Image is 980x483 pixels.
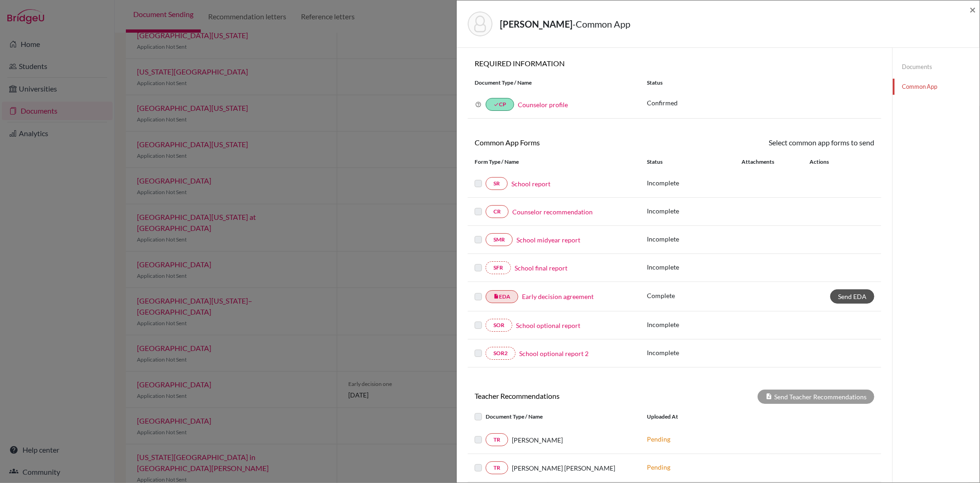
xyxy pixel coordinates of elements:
button: Close [969,4,976,15]
strong: [PERSON_NAME] [500,18,572,29]
div: Attachments [742,158,799,166]
a: TR [486,433,508,446]
a: CR [486,205,509,218]
a: Send EDA [830,289,874,304]
a: School optional report [516,321,580,330]
p: Incomplete [647,320,742,329]
span: Send EDA [838,293,867,300]
p: Incomplete [647,262,742,272]
a: School final report [515,263,567,273]
p: Incomplete [647,206,742,216]
p: Confirmed [647,98,874,108]
a: Documents [893,59,980,75]
a: TR [486,461,508,474]
a: SR [486,177,508,190]
p: Incomplete [647,234,742,244]
i: insert_drive_file [493,293,499,299]
p: Incomplete [647,348,742,357]
div: Actions [799,158,855,166]
a: Counselor profile [518,101,568,109]
a: Counselor recommendation [512,207,593,217]
h6: REQUIRED INFORMATION [468,59,881,68]
a: SOR2 [486,347,515,360]
a: doneCP [486,98,514,111]
div: Send Teacher Recommendations [758,390,874,404]
h6: Teacher Recommendations [468,391,674,400]
p: Incomplete [647,178,742,188]
span: [PERSON_NAME] [512,435,563,445]
div: Status [647,158,742,166]
div: Status [640,79,881,87]
div: Form Type / Name [468,158,640,166]
a: School optional report 2 [519,349,589,358]
div: Document Type / Name [468,79,640,87]
a: School report [511,179,550,189]
a: Early decision agreement [522,292,594,301]
p: Pending [647,462,771,472]
p: Complete [647,291,742,300]
a: insert_drive_fileEDA [486,290,518,303]
span: [PERSON_NAME] [PERSON_NAME] [512,463,615,473]
span: × [969,3,976,16]
a: SMR [486,233,513,246]
a: SFR [486,261,511,274]
a: Common App [893,79,980,95]
i: done [493,102,499,107]
span: - Common App [572,18,630,29]
div: Document Type / Name [468,411,640,422]
div: Uploaded at [640,411,778,422]
h6: Common App Forms [468,138,674,147]
div: Select common app forms to send [674,137,881,148]
a: SOR [486,319,512,332]
p: Pending [647,434,771,444]
a: School midyear report [516,235,580,245]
